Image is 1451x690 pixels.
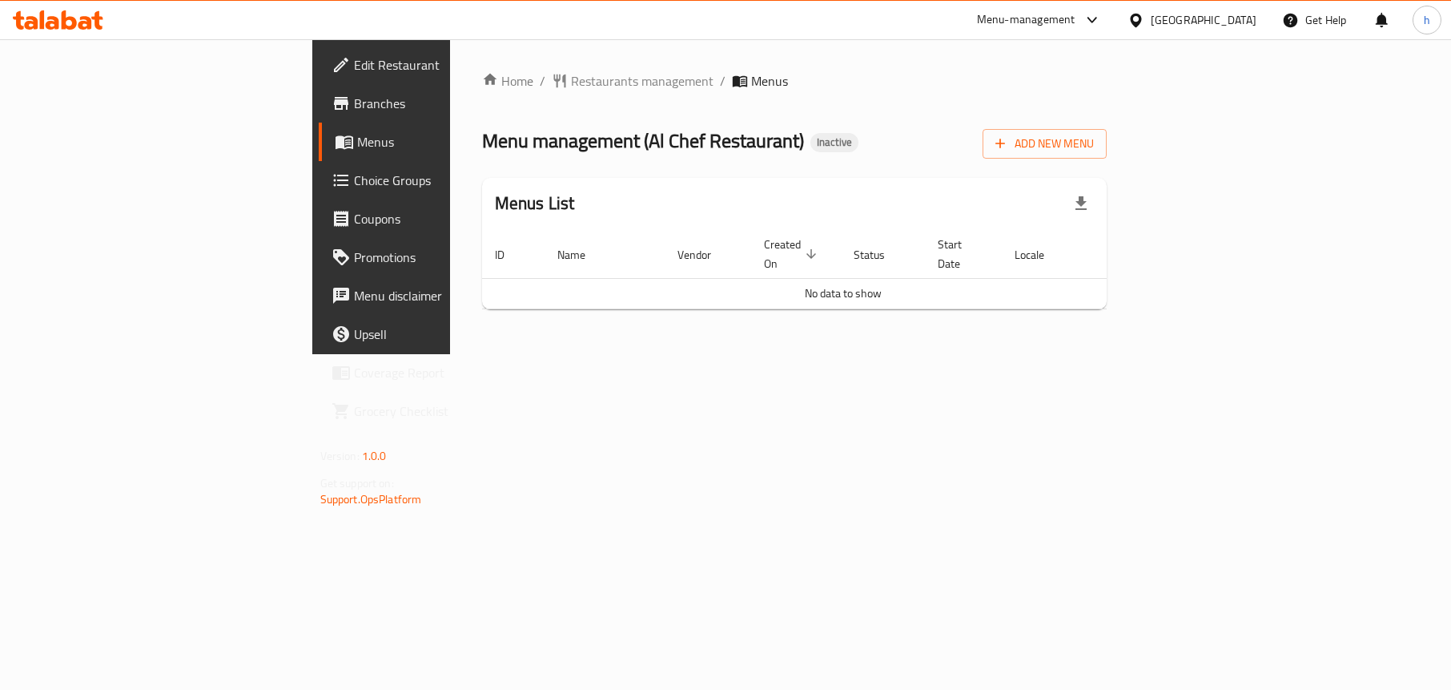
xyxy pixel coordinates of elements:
[319,84,555,123] a: Branches
[354,363,542,382] span: Coverage Report
[977,10,1075,30] div: Menu-management
[1151,11,1256,29] div: [GEOGRAPHIC_DATA]
[677,245,732,264] span: Vendor
[362,446,387,466] span: 1.0.0
[354,325,542,344] span: Upsell
[357,132,542,151] span: Menus
[354,401,542,421] span: Grocery Checklist
[495,245,525,264] span: ID
[810,133,858,152] div: Inactive
[751,71,788,91] span: Menus
[983,129,1107,159] button: Add New Menu
[495,192,575,216] h2: Menus List
[938,235,983,273] span: Start Date
[720,71,725,91] li: /
[810,135,858,149] span: Inactive
[319,315,555,353] a: Upsell
[805,283,882,304] span: No data to show
[354,55,542,75] span: Edit Restaurant
[552,71,713,91] a: Restaurants management
[557,245,606,264] span: Name
[319,46,555,84] a: Edit Restaurant
[319,238,555,276] a: Promotions
[1424,11,1430,29] span: h
[571,71,713,91] span: Restaurants management
[764,235,822,273] span: Created On
[1084,230,1204,279] th: Actions
[320,489,422,510] a: Support.OpsPlatform
[319,161,555,200] a: Choice Groups
[1062,184,1100,223] div: Export file
[354,94,542,113] span: Branches
[319,353,555,392] a: Coverage Report
[482,123,804,159] span: Menu management ( Al Chef Restaurant )
[995,134,1094,154] span: Add New Menu
[354,171,542,190] span: Choice Groups
[320,473,394,494] span: Get support on:
[482,71,1107,91] nav: breadcrumb
[319,392,555,430] a: Grocery Checklist
[320,446,360,466] span: Version:
[854,245,906,264] span: Status
[354,248,542,267] span: Promotions
[319,276,555,315] a: Menu disclaimer
[482,230,1204,309] table: enhanced table
[354,286,542,305] span: Menu disclaimer
[1015,245,1065,264] span: Locale
[319,200,555,238] a: Coupons
[354,209,542,228] span: Coupons
[319,123,555,161] a: Menus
